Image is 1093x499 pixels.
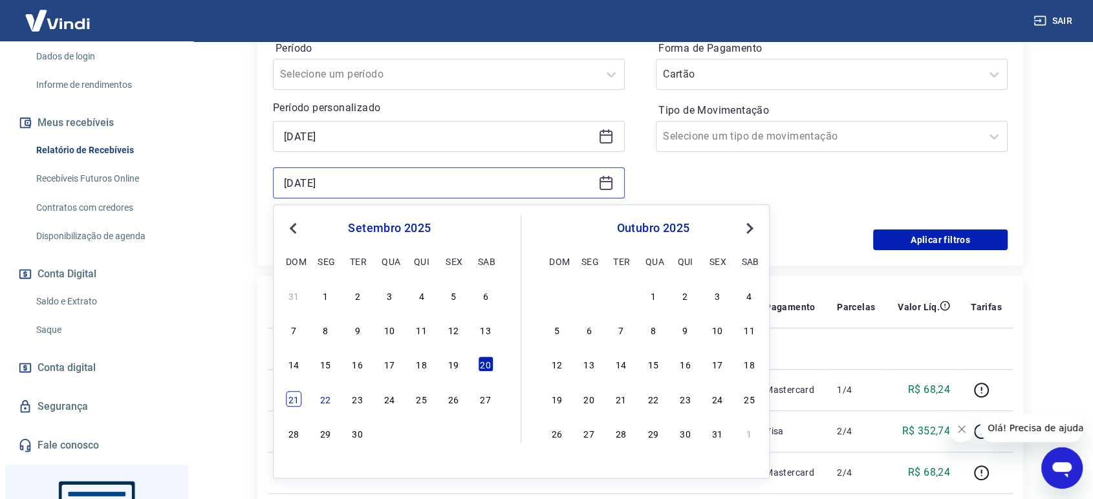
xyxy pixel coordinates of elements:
label: Forma de Pagamento [658,41,1005,56]
div: Choose domingo, 26 de outubro de 2025 [549,425,565,441]
div: dom [549,253,565,269]
div: Choose terça-feira, 30 de setembro de 2025 [613,288,629,303]
div: seg [318,253,333,269]
div: Choose quinta-feira, 18 de setembro de 2025 [414,357,429,372]
div: Choose domingo, 28 de setembro de 2025 [549,288,565,303]
p: 2/4 [837,466,876,479]
div: Choose terça-feira, 23 de setembro de 2025 [350,391,365,407]
div: Choose quinta-feira, 23 de outubro de 2025 [677,391,693,407]
div: Choose terça-feira, 21 de outubro de 2025 [613,391,629,407]
div: seg [581,253,597,269]
button: Sair [1031,9,1077,33]
div: Choose segunda-feira, 13 de outubro de 2025 [581,357,597,372]
div: Choose terça-feira, 14 de outubro de 2025 [613,357,629,372]
a: Fale conosco [16,431,178,460]
div: Choose segunda-feira, 8 de setembro de 2025 [318,322,333,337]
input: Data inicial [284,127,593,146]
div: Choose domingo, 14 de setembro de 2025 [286,357,301,372]
div: sab [478,253,493,269]
p: R$ 352,74 [902,423,950,439]
div: Choose terça-feira, 30 de setembro de 2025 [350,425,365,441]
a: Conta digital [16,354,178,382]
a: Informe de rendimentos [31,72,178,98]
div: dom [286,253,301,269]
div: sab [742,253,757,269]
div: outubro 2025 [547,220,759,236]
button: Previous Month [285,220,301,236]
a: Relatório de Recebíveis [31,137,178,164]
a: Saque [31,317,178,343]
div: Choose domingo, 5 de outubro de 2025 [549,322,565,337]
iframe: Mensagem da empresa [980,414,1083,442]
div: Choose segunda-feira, 1 de setembro de 2025 [318,288,333,303]
a: Saldo e Extrato [31,288,178,315]
div: Choose quinta-feira, 25 de setembro de 2025 [414,391,429,407]
div: Choose sexta-feira, 17 de outubro de 2025 [709,357,725,372]
div: Choose segunda-feira, 29 de setembro de 2025 [318,425,333,441]
div: Choose sábado, 4 de outubro de 2025 [742,288,757,303]
p: 2/4 [837,425,876,438]
div: sex [709,253,725,269]
div: Choose sábado, 27 de setembro de 2025 [478,391,493,407]
div: Choose quinta-feira, 2 de outubro de 2025 [414,425,429,441]
a: Segurança [16,392,178,421]
div: Choose sábado, 1 de novembro de 2025 [742,425,757,441]
a: Disponibilização de agenda [31,223,178,249]
div: qua [645,253,661,269]
div: Choose quarta-feira, 1 de outubro de 2025 [382,425,397,441]
div: qui [414,253,429,269]
div: Choose sábado, 18 de outubro de 2025 [742,357,757,372]
p: Valor Líq. [898,301,940,313]
a: Recebíveis Futuros Online [31,165,178,192]
div: Choose sexta-feira, 5 de setembro de 2025 [446,288,461,303]
a: Dados de login [31,43,178,70]
div: Choose quinta-feira, 11 de setembro de 2025 [414,322,429,337]
input: Data final [284,173,593,193]
p: R$ 68,24 [908,382,950,398]
div: sex [446,253,461,269]
div: Choose sexta-feira, 26 de setembro de 2025 [446,391,461,407]
p: Visa [765,425,816,438]
div: Choose sexta-feira, 3 de outubro de 2025 [446,425,461,441]
div: Choose sexta-feira, 12 de setembro de 2025 [446,322,461,337]
span: Olá! Precisa de ajuda? [8,9,109,19]
p: R$ 68,24 [908,465,950,480]
p: 1/4 [837,383,876,396]
div: Choose quinta-feira, 30 de outubro de 2025 [677,425,693,441]
p: Parcelas [837,301,875,313]
div: Choose quarta-feira, 15 de outubro de 2025 [645,357,661,372]
div: Choose sábado, 25 de outubro de 2025 [742,391,757,407]
div: Choose segunda-feira, 6 de outubro de 2025 [581,322,597,337]
div: Choose domingo, 7 de setembro de 2025 [286,322,301,337]
div: qui [677,253,693,269]
div: Choose quarta-feira, 10 de setembro de 2025 [382,322,397,337]
div: Choose sábado, 6 de setembro de 2025 [478,288,493,303]
div: Choose quinta-feira, 16 de outubro de 2025 [677,357,693,372]
div: Choose domingo, 31 de agosto de 2025 [286,288,301,303]
div: Choose sexta-feira, 3 de outubro de 2025 [709,288,725,303]
img: Vindi [16,1,100,40]
p: Período personalizado [273,100,625,116]
div: Choose quarta-feira, 1 de outubro de 2025 [645,288,661,303]
div: Choose quarta-feira, 22 de outubro de 2025 [645,391,661,407]
div: Choose sexta-feira, 31 de outubro de 2025 [709,425,725,441]
p: Mastercard [765,383,816,396]
iframe: Fechar mensagem [949,416,975,442]
button: Aplicar filtros [873,229,1008,250]
div: Choose sábado, 20 de setembro de 2025 [478,357,493,372]
div: Choose segunda-feira, 20 de outubro de 2025 [581,391,597,407]
div: Choose quarta-feira, 8 de outubro de 2025 [645,322,661,337]
div: ter [350,253,365,269]
div: ter [613,253,629,269]
div: Choose terça-feira, 16 de setembro de 2025 [350,357,365,372]
div: Choose quinta-feira, 2 de outubro de 2025 [677,288,693,303]
div: qua [382,253,397,269]
div: setembro 2025 [284,220,495,236]
div: Choose quarta-feira, 29 de outubro de 2025 [645,425,661,441]
label: Período [276,41,622,56]
span: Conta digital [38,359,96,377]
div: Choose domingo, 28 de setembro de 2025 [286,425,301,441]
div: Choose quinta-feira, 9 de outubro de 2025 [677,322,693,337]
a: Contratos com credores [31,195,178,221]
div: Choose quinta-feira, 4 de setembro de 2025 [414,288,429,303]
